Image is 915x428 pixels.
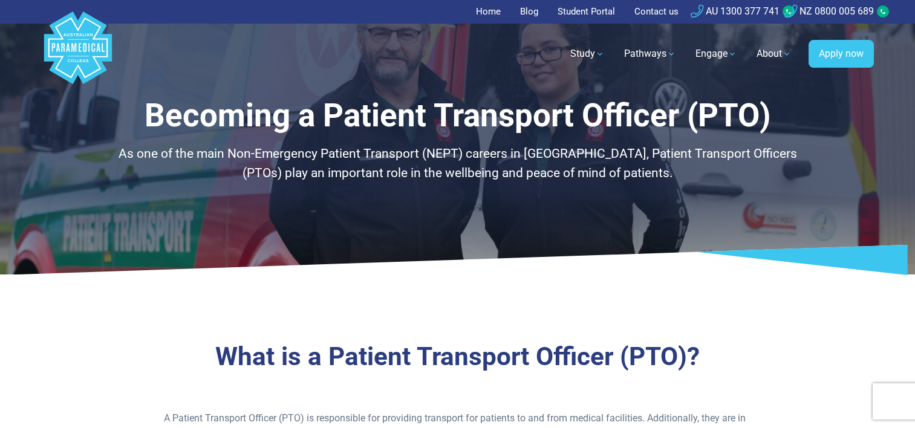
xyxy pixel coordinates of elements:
[688,37,744,71] a: Engage
[784,5,874,17] a: NZ 0800 005 689
[617,37,683,71] a: Pathways
[104,144,812,183] p: As one of the main Non-Emergency Patient Transport (NEPT) careers in [GEOGRAPHIC_DATA], Patient T...
[749,37,799,71] a: About
[809,40,874,68] a: Apply now
[42,24,114,85] a: Australian Paramedical College
[104,342,812,372] h3: What is a Patient Transport Officer (PTO)?
[104,97,812,135] h1: Becoming a Patient Transport Officer (PTO)
[563,37,612,71] a: Study
[691,5,780,17] a: AU 1300 377 741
